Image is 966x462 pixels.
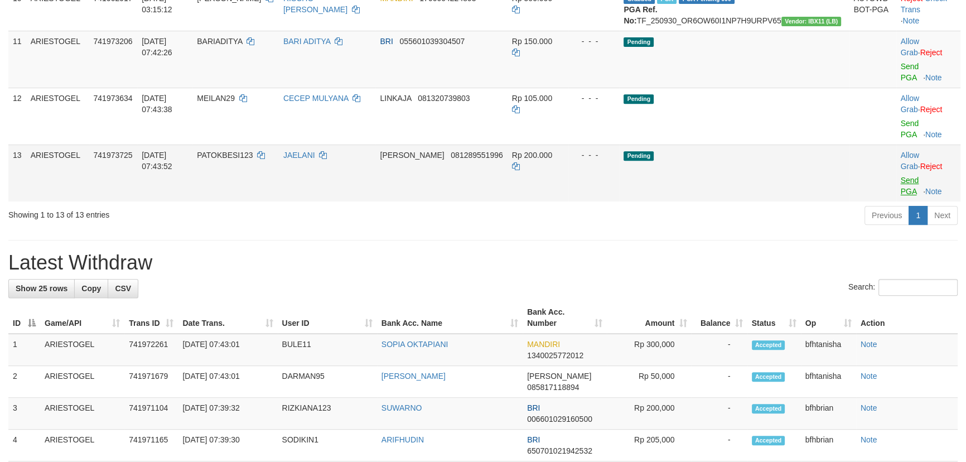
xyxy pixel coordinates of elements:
[925,73,942,82] a: Note
[920,162,943,171] a: Reject
[925,130,942,139] a: Note
[801,430,856,461] td: bfhbrian
[752,436,785,445] span: Accepted
[607,366,691,398] td: Rp 50,000
[278,366,377,398] td: DARMAN95
[527,372,591,381] span: [PERSON_NAME]
[861,372,877,381] a: Note
[752,404,785,413] span: Accepted
[512,37,552,46] span: Rp 150.000
[381,340,448,349] a: SOPIA OKTAPIANI
[197,37,242,46] span: BARIADITYA
[624,5,657,25] b: PGA Ref. No:
[573,93,615,104] div: - - -
[16,284,67,293] span: Show 25 rows
[523,302,607,334] th: Bank Acc. Number: activate to sort column ascending
[527,415,592,423] span: Copy 006601029160500 to clipboard
[901,37,920,57] span: ·
[607,398,691,430] td: Rp 200,000
[115,284,131,293] span: CSV
[901,94,919,114] a: Allow Grab
[607,302,691,334] th: Amount: activate to sort column ascending
[40,302,124,334] th: Game/API: activate to sort column ascending
[927,206,958,225] a: Next
[607,430,691,461] td: Rp 205,000
[691,334,747,366] td: -
[901,176,919,196] a: Send PGA
[451,151,503,160] span: Copy 081289551996 to clipboard
[691,430,747,461] td: -
[8,366,40,398] td: 2
[752,372,785,382] span: Accepted
[381,403,422,412] a: SUWARNO
[178,334,277,366] td: [DATE] 07:43:01
[381,372,446,381] a: [PERSON_NAME]
[896,88,960,145] td: ·
[418,94,470,103] span: Copy 081320739803 to clipboard
[624,151,654,161] span: Pending
[197,151,253,160] span: PATOKBESI123
[26,145,89,201] td: ARIESTOGEL
[856,302,958,334] th: Action
[26,31,89,88] td: ARIESTOGEL
[801,302,856,334] th: Op: activate to sort column ascending
[8,398,40,430] td: 3
[901,94,920,114] span: ·
[124,430,178,461] td: 741971165
[197,94,235,103] span: MEILAN29
[691,302,747,334] th: Balance: activate to sort column ascending
[901,151,919,171] a: Allow Grab
[607,334,691,366] td: Rp 300,000
[527,340,560,349] span: MANDIRI
[512,151,552,160] span: Rp 200.000
[8,88,26,145] td: 12
[573,150,615,161] div: - - -
[901,37,919,57] a: Allow Grab
[8,205,394,220] div: Showing 1 to 13 of 13 entries
[124,334,178,366] td: 741972261
[861,340,877,349] a: Note
[896,145,960,201] td: ·
[901,119,919,139] a: Send PGA
[278,398,377,430] td: RIZKIANA123
[377,302,523,334] th: Bank Acc. Name: activate to sort column ascending
[901,151,920,171] span: ·
[752,340,785,350] span: Accepted
[861,435,877,444] a: Note
[40,398,124,430] td: ARIESTOGEL
[283,37,331,46] a: BARI ADITYA
[8,145,26,201] td: 13
[40,334,124,366] td: ARIESTOGEL
[81,284,101,293] span: Copy
[527,435,540,444] span: BRI
[283,151,315,160] a: JAELANI
[278,302,377,334] th: User ID: activate to sort column ascending
[901,62,919,82] a: Send PGA
[278,430,377,461] td: SODIKIN1
[573,36,615,47] div: - - -
[878,279,958,296] input: Search:
[801,398,856,430] td: bfhbrian
[8,430,40,461] td: 4
[380,37,393,46] span: BRI
[283,94,349,103] a: CECEP MULYANA
[864,206,909,225] a: Previous
[94,94,133,103] span: 741973634
[94,151,133,160] span: 741973725
[142,37,172,57] span: [DATE] 07:42:26
[527,446,592,455] span: Copy 650701021942532 to clipboard
[26,88,89,145] td: ARIESTOGEL
[40,430,124,461] td: ARIESTOGEL
[8,302,40,334] th: ID: activate to sort column descending
[925,187,942,196] a: Note
[178,366,277,398] td: [DATE] 07:43:01
[527,403,540,412] span: BRI
[124,398,178,430] td: 741971104
[381,435,424,444] a: ARIFHUDIN
[278,334,377,366] td: BULE11
[380,151,444,160] span: [PERSON_NAME]
[8,252,958,274] h1: Latest Withdraw
[691,398,747,430] td: -
[380,94,411,103] span: LINKAJA
[8,334,40,366] td: 1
